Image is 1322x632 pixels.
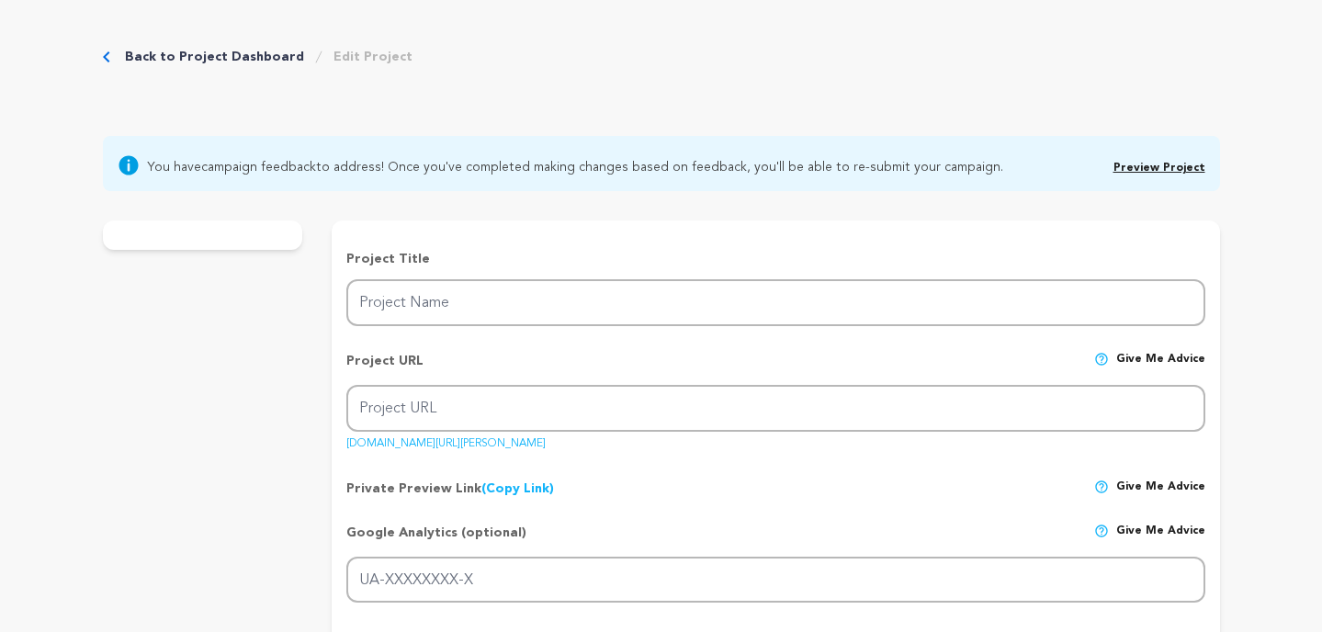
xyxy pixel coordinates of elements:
input: UA-XXXXXXXX-X [346,557,1204,604]
span: Give me advice [1116,352,1205,385]
input: Project URL [346,385,1204,432]
a: [DOMAIN_NAME][URL][PERSON_NAME] [346,431,546,449]
img: help-circle.svg [1094,480,1109,494]
p: Project Title [346,250,1204,268]
a: Edit Project [333,48,412,66]
p: Private Preview Link [346,480,554,498]
img: help-circle.svg [1094,352,1109,367]
input: Project Name [346,279,1204,326]
p: Google Analytics (optional) [346,524,526,557]
a: campaign feedback [201,161,316,174]
a: (Copy Link) [481,482,554,495]
img: help-circle.svg [1094,524,1109,538]
p: Project URL [346,352,424,385]
a: Preview Project [1113,163,1205,174]
a: Back to Project Dashboard [125,48,304,66]
span: Give me advice [1116,524,1205,557]
span: Give me advice [1116,480,1205,498]
span: You have to address! Once you've completed making changes based on feedback, you'll be able to re... [147,154,1003,176]
div: Breadcrumb [103,48,412,66]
